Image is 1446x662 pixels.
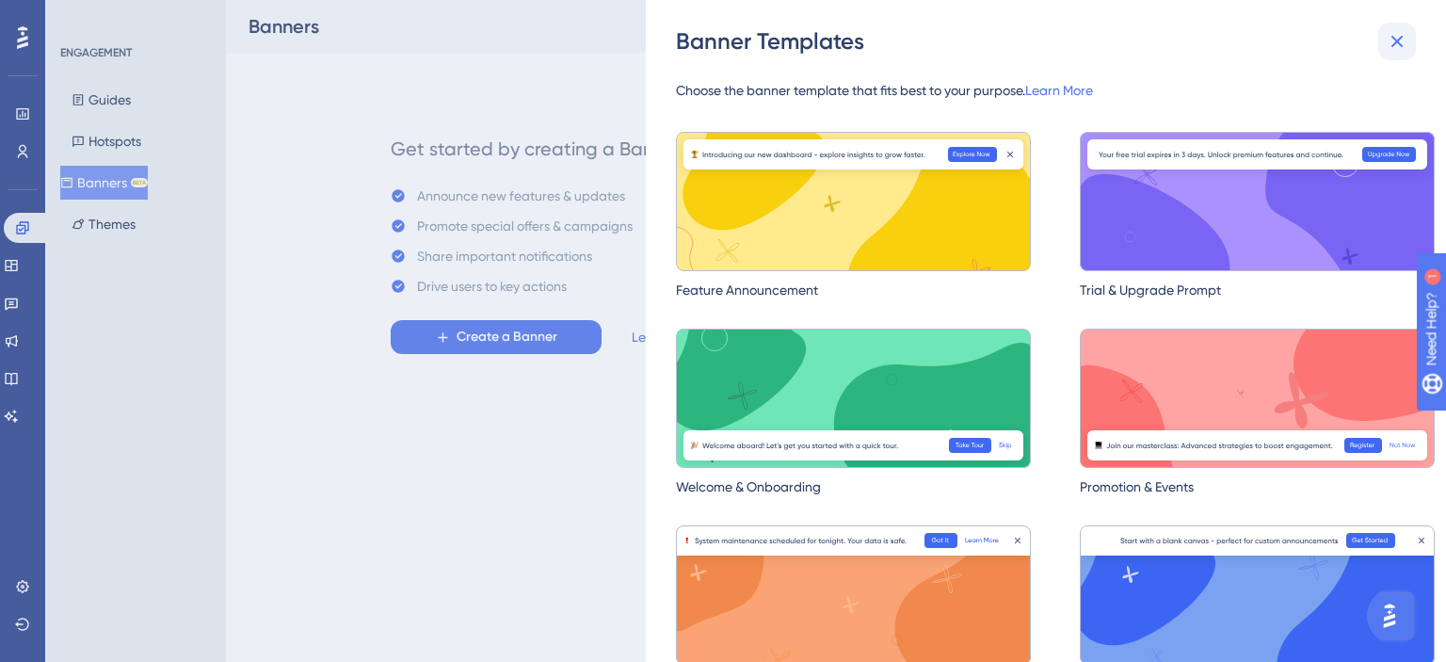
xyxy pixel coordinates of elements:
div: Welcome & Onboarding [676,476,1031,498]
div: Promotion & Events [1080,476,1435,498]
span: Need Help? [44,5,118,27]
iframe: UserGuiding AI Assistant Launcher [1367,588,1423,644]
img: Feature Announcement [676,132,1031,271]
a: Learn More [1025,83,1093,98]
img: Promotion & Events [1080,329,1435,468]
img: Welcome & Onboarding [676,329,1031,468]
div: Feature Announcement [676,279,1031,301]
div: Banner Templates [676,26,1420,57]
div: 1 [131,9,137,24]
div: Trial & Upgrade Prompt [1080,279,1435,301]
img: Trial & Upgrade Prompt [1080,132,1435,271]
span: Choose the banner template that fits best to your purpose. [676,79,1435,102]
